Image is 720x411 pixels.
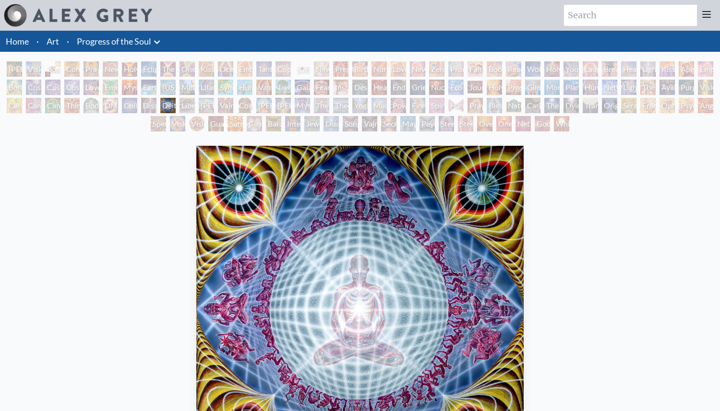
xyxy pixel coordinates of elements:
div: Lightworker [621,80,636,95]
div: Original Face [602,98,617,113]
div: Holy Fire [487,80,502,95]
div: Bond [7,80,22,95]
div: Tantra [256,61,272,77]
div: Reading [506,61,521,77]
div: The Kiss [160,61,176,77]
div: Jewel Being [304,116,320,131]
div: Vajra Guru [218,98,233,113]
div: Vajra Being [362,116,377,131]
div: Sunyata [228,116,243,131]
a: Progress of the Soul [77,35,151,48]
div: Cannabis Sutra [26,98,41,113]
div: Kissing [199,61,214,77]
li: · [63,31,73,52]
div: Third Eye Tears of Joy [64,98,80,113]
div: [PERSON_NAME] [256,98,272,113]
div: Emerald Grail [103,80,118,95]
div: DMT - The Spirit Molecule [103,98,118,113]
div: Ophanic Eyelash [660,98,675,113]
div: Guardian of Infinite Vision [208,116,224,131]
div: White Light [554,116,569,131]
div: Fear [314,80,329,95]
div: Body, Mind, Spirit [45,61,60,77]
div: Metamorphosis [180,80,195,95]
div: Grieving [410,80,425,95]
div: Praying Hands [468,98,483,113]
div: Yogi & the Möbius Sphere [352,98,368,113]
div: Collective Vision [122,98,137,113]
div: Kiss of the [MEDICAL_DATA] [660,61,675,77]
div: Endarkenment [391,80,406,95]
div: Fractal Eyes [640,98,656,113]
div: Net of Being [516,116,531,131]
div: Empowerment [698,61,713,77]
div: Love is a Cosmic Force [84,80,99,95]
div: Human Geometry [583,80,598,95]
div: Transfiguration [583,98,598,113]
input: Search [564,5,697,26]
div: Eco-Atlas [448,80,464,95]
div: Vision Tree [698,80,713,95]
div: Vajra Horse [256,80,272,95]
div: Cosmic Elf [247,116,262,131]
a: Art [47,35,59,48]
div: Embracing [237,61,252,77]
div: Vision Crystal [170,116,185,131]
div: Journey of the Wounded Healer [468,80,483,95]
div: Theologue [333,98,348,113]
div: Diamond Being [324,116,339,131]
div: Laughing Man [583,61,598,77]
div: Monochord [544,80,560,95]
div: [PERSON_NAME] [199,98,214,113]
div: Lilacs [199,80,214,95]
div: [US_STATE] Song [160,80,176,95]
div: Holy Family [544,61,560,77]
div: Mudra [372,98,387,113]
div: Dying [564,98,579,113]
div: [PERSON_NAME] [276,98,291,113]
div: Oversoul [477,116,492,131]
div: Cosmic Artist [45,80,60,95]
div: Insomnia [333,80,348,95]
div: Mayan Being [400,116,416,131]
div: Visionary Origin of Language [26,61,41,77]
div: Aperture [679,61,694,77]
div: Pregnancy [333,61,348,77]
div: Mystic Eye [295,98,310,113]
div: Contemplation [64,61,80,77]
div: Prostration [506,80,521,95]
div: Gaia [295,80,310,95]
div: Despair [352,80,368,95]
div: Planetary Prayers [564,80,579,95]
div: Ocean of Love Bliss [218,61,233,77]
div: Steeplehead 2 [458,116,473,131]
div: Peyote Being [420,116,435,131]
div: Body/Mind as a Vibratory Field of Energy [84,98,99,113]
div: Cosmic Creativity [26,80,41,95]
div: Praying [84,61,99,77]
div: [DEMOGRAPHIC_DATA] Embryo [295,61,310,77]
div: Birth [352,61,368,77]
div: Seraphic Transport Docking on the Third Eye [621,98,636,113]
div: Eclipse [141,61,156,77]
div: Wonder [525,61,540,77]
div: Vision Crystal Tondo [189,116,204,131]
div: Spirit Animates the Flesh [429,98,444,113]
div: Boo-boo [487,61,502,77]
div: Symbiosis: Gall Wasp & Oak Tree [218,80,233,95]
div: Ayahuasca Visitation [660,80,675,95]
div: Psychomicrograph of a Fractal Paisley Cherub Feather Tip [679,98,694,113]
div: Networks [602,80,617,95]
div: Interbeing [285,116,300,131]
div: Godself [535,116,550,131]
div: Zena Lotus [429,61,444,77]
div: Healing [621,61,636,77]
div: Young & Old [564,61,579,77]
div: Bardo Being [266,116,281,131]
div: Spectral Lotus [151,116,166,131]
div: The Soul Finds It's Way [544,98,560,113]
div: Earth Energies [141,80,156,95]
div: Nature of Mind [506,98,521,113]
div: The Shulgins and their Alchemical Angels [640,80,656,95]
div: New Man New Woman [103,61,118,77]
